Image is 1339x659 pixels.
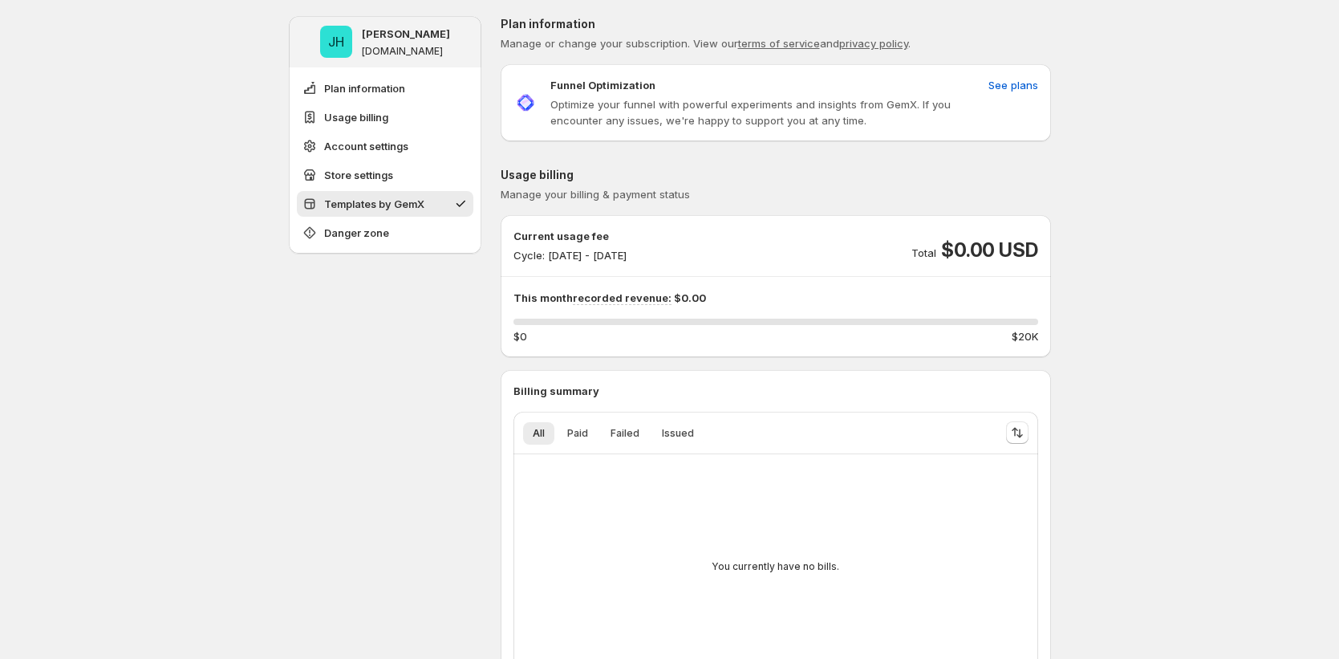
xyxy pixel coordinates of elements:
[513,247,627,263] p: Cycle: [DATE] - [DATE]
[501,16,1051,32] p: Plan information
[328,34,344,50] text: JH
[324,80,405,96] span: Plan information
[513,228,627,244] p: Current usage fee
[513,91,538,115] img: Funnel Optimization
[324,225,389,241] span: Danger zone
[1012,328,1038,344] span: $20K
[320,26,352,58] span: Jena Hoang
[550,77,655,93] p: Funnel Optimization
[362,26,450,42] p: [PERSON_NAME]
[1006,421,1029,444] button: Sort the results
[324,109,388,125] span: Usage billing
[297,162,473,188] button: Store settings
[941,238,1037,263] span: $0.00 USD
[712,560,839,573] p: You currently have no bills.
[297,191,473,217] button: Templates by GemX
[839,37,908,50] a: privacy policy
[573,291,672,305] span: recorded revenue:
[513,328,527,344] span: $0
[501,37,911,50] span: Manage or change your subscription. View our and .
[738,37,820,50] a: terms of service
[611,427,639,440] span: Failed
[501,188,690,201] span: Manage your billing & payment status
[501,167,1051,183] p: Usage billing
[513,290,1038,306] p: This month $0.00
[297,104,473,130] button: Usage billing
[513,383,1038,399] p: Billing summary
[662,427,694,440] span: Issued
[362,45,443,58] p: [DOMAIN_NAME]
[911,245,936,261] p: Total
[324,196,424,212] span: Templates by GemX
[297,75,473,101] button: Plan information
[324,138,408,154] span: Account settings
[988,77,1038,93] span: See plans
[567,427,588,440] span: Paid
[297,133,473,159] button: Account settings
[979,72,1048,98] button: See plans
[297,220,473,246] button: Danger zone
[324,167,393,183] span: Store settings
[533,427,545,440] span: All
[550,96,982,128] p: Optimize your funnel with powerful experiments and insights from GemX. If you encounter any issue...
